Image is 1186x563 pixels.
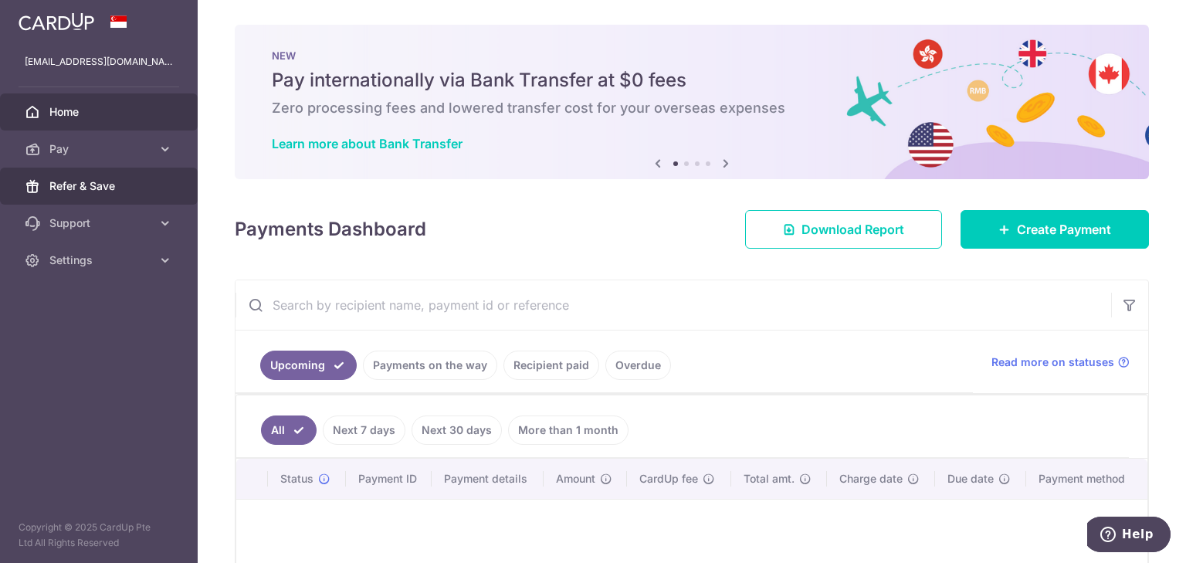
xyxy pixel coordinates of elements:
iframe: Opens a widget where you can find more information [1087,517,1171,555]
span: Amount [556,471,595,487]
a: Create Payment [961,210,1149,249]
a: Upcoming [260,351,357,380]
span: Total amt. [744,471,795,487]
span: Help [35,11,66,25]
img: Bank transfer banner [235,25,1149,179]
a: Download Report [745,210,942,249]
th: Payment method [1026,459,1147,499]
span: Download Report [801,220,904,239]
a: Read more on statuses [991,354,1130,370]
h4: Payments Dashboard [235,215,426,243]
a: Learn more about Bank Transfer [272,136,463,151]
span: Support [49,215,151,231]
a: Next 30 days [412,415,502,445]
span: Settings [49,253,151,268]
a: Next 7 days [323,415,405,445]
span: Refer & Save [49,178,151,194]
p: NEW [272,49,1112,62]
span: Due date [947,471,994,487]
th: Payment ID [346,459,432,499]
p: [EMAIL_ADDRESS][DOMAIN_NAME] [25,54,173,70]
h6: Zero processing fees and lowered transfer cost for your overseas expenses [272,99,1112,117]
a: Payments on the way [363,351,497,380]
input: Search by recipient name, payment id or reference [236,280,1111,330]
span: Status [280,471,313,487]
a: More than 1 month [508,415,629,445]
span: Read more on statuses [991,354,1114,370]
span: Charge date [839,471,903,487]
span: CardUp fee [639,471,698,487]
th: Payment details [432,459,544,499]
span: Home [49,104,151,120]
a: Recipient paid [503,351,599,380]
img: CardUp [19,12,94,31]
a: All [261,415,317,445]
span: Create Payment [1017,220,1111,239]
a: Overdue [605,351,671,380]
span: Pay [49,141,151,157]
h5: Pay internationally via Bank Transfer at $0 fees [272,68,1112,93]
